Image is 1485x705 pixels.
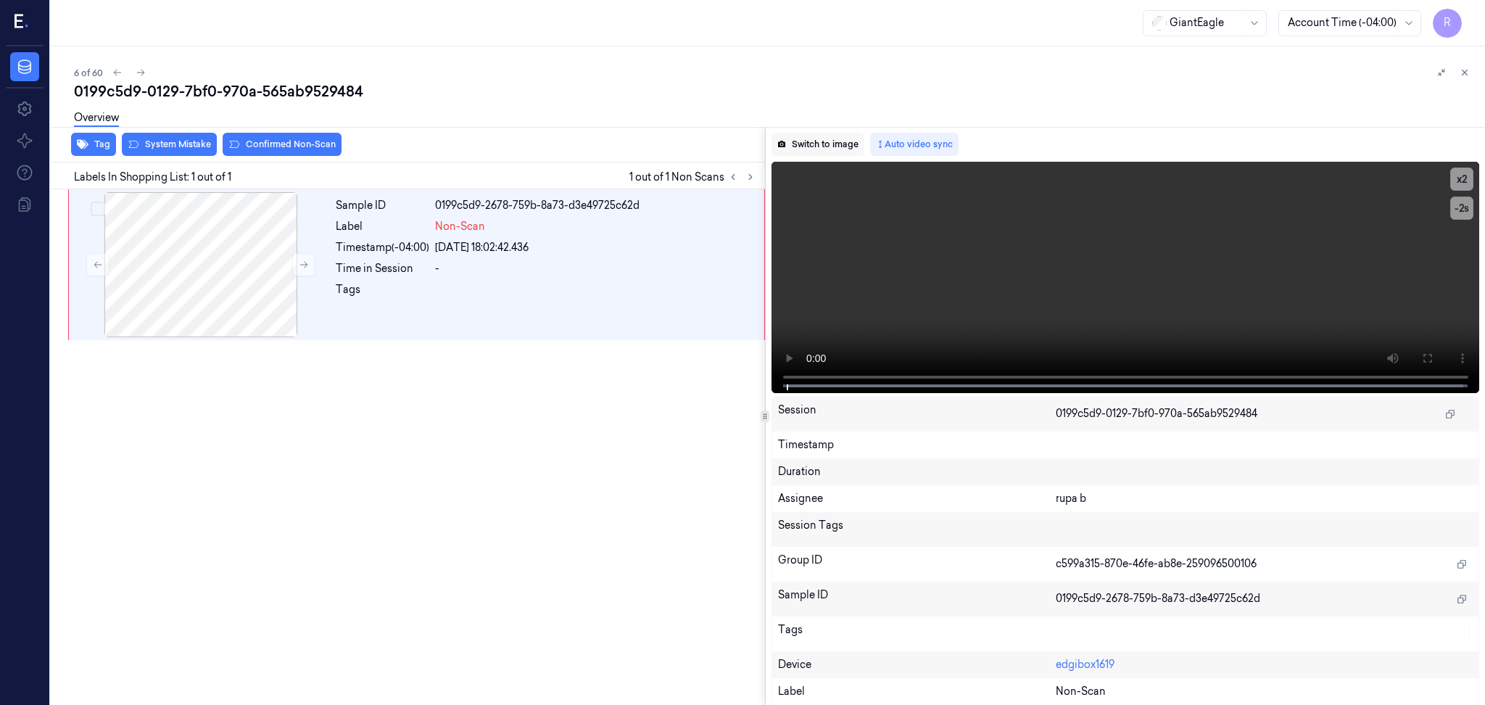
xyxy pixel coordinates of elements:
[1056,491,1473,506] div: rupa b
[336,219,429,234] div: Label
[778,622,1056,646] div: Tags
[336,198,429,213] div: Sample ID
[778,553,1056,576] div: Group ID
[223,133,342,156] button: Confirmed Non-Scan
[435,240,756,255] div: [DATE] 18:02:42.436
[74,110,119,127] a: Overview
[435,261,756,276] div: -
[778,464,1473,479] div: Duration
[778,657,1056,672] div: Device
[71,133,116,156] button: Tag
[778,403,1056,426] div: Session
[74,81,1473,102] div: 0199c5d9-0129-7bf0-970a-565ab9529484
[778,518,1056,541] div: Session Tags
[870,133,959,156] button: Auto video sync
[1056,406,1257,421] span: 0199c5d9-0129-7bf0-970a-565ab9529484
[435,198,756,213] div: 0199c5d9-2678-759b-8a73-d3e49725c62d
[1056,556,1257,572] span: c599a315-870e-46fe-ab8e-259096500106
[74,67,103,79] span: 6 of 60
[778,587,1056,611] div: Sample ID
[1433,9,1462,38] button: R
[778,491,1056,506] div: Assignee
[74,170,231,185] span: Labels In Shopping List: 1 out of 1
[1056,591,1260,606] span: 0199c5d9-2678-759b-8a73-d3e49725c62d
[1056,657,1473,672] div: edgibox1619
[1450,197,1473,220] button: -2s
[778,684,1056,699] div: Label
[629,168,759,186] span: 1 out of 1 Non Scans
[1450,168,1473,191] button: x2
[435,219,485,234] span: Non-Scan
[1056,684,1106,699] span: Non-Scan
[336,240,429,255] div: Timestamp (-04:00)
[336,261,429,276] div: Time in Session
[91,202,105,216] button: Select row
[772,133,864,156] button: Switch to image
[778,437,1473,453] div: Timestamp
[336,282,429,305] div: Tags
[122,133,217,156] button: System Mistake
